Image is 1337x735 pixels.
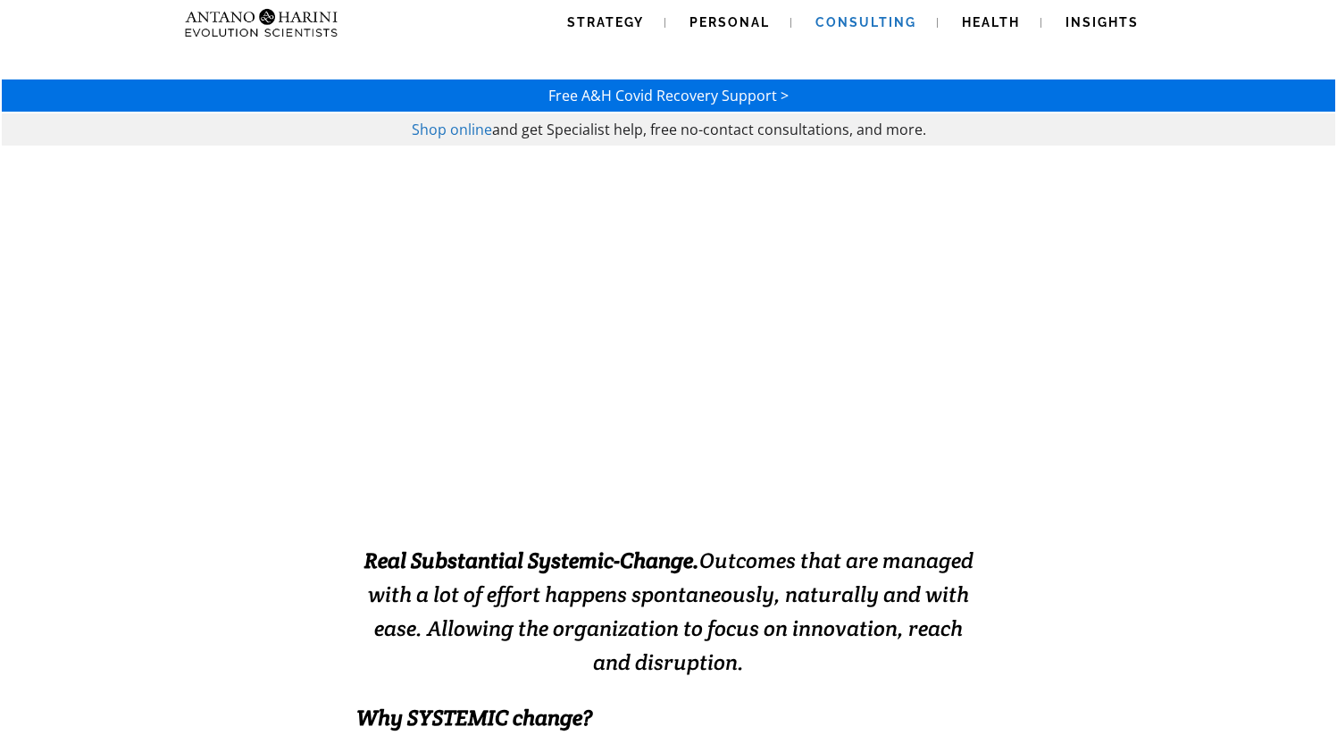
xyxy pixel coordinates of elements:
[364,547,974,676] span: Outcomes that are managed with a lot of effort happens spontaneously, naturally and with ease. Al...
[567,15,644,29] span: Strategy
[689,15,770,29] span: Personal
[356,704,592,731] span: Why SYSTEMIC change?
[364,547,699,574] strong: Real Substantial Systemic-Change.
[1065,15,1139,29] span: Insights
[412,120,492,139] a: Shop online
[815,15,916,29] span: Consulting
[311,435,1026,479] strong: EXCELLENCE INSTALLATION. ENABLED.
[962,15,1020,29] span: Health
[548,86,789,105] a: Free A&H Covid Recovery Support >
[492,120,926,139] span: and get Specialist help, free no-contact consultations, and more.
